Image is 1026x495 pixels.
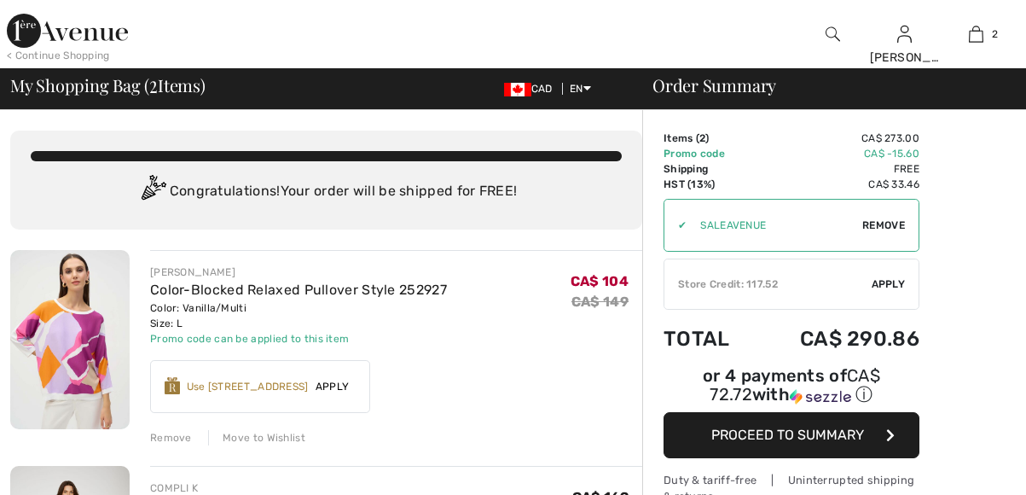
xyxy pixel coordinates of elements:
span: Apply [309,379,356,394]
div: Move to Wishlist [208,430,305,445]
span: My Shopping Bag ( Items) [10,77,206,94]
img: Color-Blocked Relaxed Pullover Style 252927 [10,250,130,429]
span: 2 [149,73,158,95]
span: CA$ 104 [571,273,629,289]
td: Free [755,161,919,177]
td: CA$ 290.86 [755,310,919,368]
td: CA$ 33.46 [755,177,919,192]
div: Store Credit: 117.52 [664,277,872,292]
img: Reward-Logo.svg [165,377,180,394]
td: Items ( ) [664,131,755,146]
input: Promo code [687,200,862,251]
span: EN [570,83,591,95]
img: search the website [826,24,840,44]
img: 1ère Avenue [7,14,128,48]
div: [PERSON_NAME] [150,265,447,280]
span: 2 [699,132,705,144]
div: Use [STREET_ADDRESS] [187,379,309,394]
td: HST (13%) [664,177,755,192]
span: Remove [862,218,905,233]
td: Shipping [664,161,755,177]
div: Congratulations! Your order will be shipped for FREE! [31,175,622,209]
span: Apply [872,277,906,292]
span: CAD [504,83,559,95]
a: Sign In [897,26,912,42]
div: Remove [150,430,192,445]
div: Order Summary [632,77,1016,94]
div: Promo code can be applied to this item [150,331,447,346]
td: CA$ 273.00 [755,131,919,146]
img: Congratulation2.svg [136,175,170,209]
img: Sezzle [790,389,851,405]
span: Proceed to Summary [711,427,864,443]
a: Color-Blocked Relaxed Pullover Style 252927 [150,282,447,298]
span: 2 [992,26,998,42]
s: CA$ 149 [571,294,629,310]
a: 2 [942,24,1012,44]
td: CA$ -15.60 [755,146,919,161]
div: Color: Vanilla/Multi Size: L [150,300,447,331]
div: ✔ [664,218,687,233]
button: Proceed to Summary [664,412,919,458]
img: My Bag [969,24,983,44]
div: or 4 payments of with [664,368,919,406]
div: or 4 payments ofCA$ 72.72withSezzle Click to learn more about Sezzle [664,368,919,412]
td: Total [664,310,755,368]
img: Canadian Dollar [504,83,531,96]
div: [PERSON_NAME] [870,49,940,67]
div: < Continue Shopping [7,48,110,63]
td: Promo code [664,146,755,161]
img: My Info [897,24,912,44]
span: CA$ 72.72 [710,365,880,405]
